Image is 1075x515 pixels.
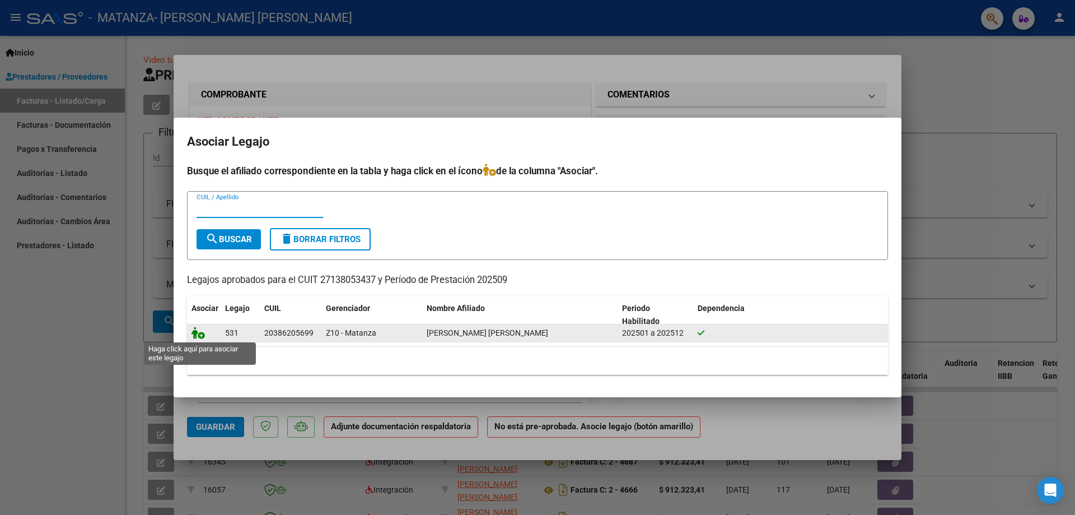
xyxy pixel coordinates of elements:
button: Buscar [197,229,261,249]
span: Legajo [225,304,250,313]
datatable-header-cell: CUIL [260,296,321,333]
button: Borrar Filtros [270,228,371,250]
datatable-header-cell: Asociar [187,296,221,333]
span: Periodo Habilitado [622,304,660,326]
datatable-header-cell: Gerenciador [321,296,422,333]
p: Legajos aprobados para el CUIT 27138053437 y Período de Prestación 202509 [187,273,888,287]
span: Asociar [191,304,218,313]
datatable-header-cell: Dependencia [693,296,889,333]
span: Nombre Afiliado [427,304,485,313]
span: Borrar Filtros [280,234,361,244]
div: Open Intercom Messenger [1037,477,1064,504]
span: Buscar [205,234,252,244]
span: 531 [225,328,239,337]
div: 20386205699 [264,327,314,340]
datatable-header-cell: Nombre Afiliado [422,296,618,333]
span: Gerenciador [326,304,370,313]
div: 202501 a 202512 [622,327,689,340]
span: ZALAZAR IVAN DARIO [427,328,548,337]
datatable-header-cell: Periodo Habilitado [618,296,693,333]
mat-icon: search [205,232,219,245]
datatable-header-cell: Legajo [221,296,260,333]
span: CUIL [264,304,281,313]
h2: Asociar Legajo [187,131,888,152]
div: 1 registros [187,347,888,375]
span: Dependencia [698,304,745,313]
mat-icon: delete [280,232,293,245]
h4: Busque el afiliado correspondiente en la tabla y haga click en el ícono de la columna "Asociar". [187,164,888,178]
span: Z10 - Matanza [326,328,376,337]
